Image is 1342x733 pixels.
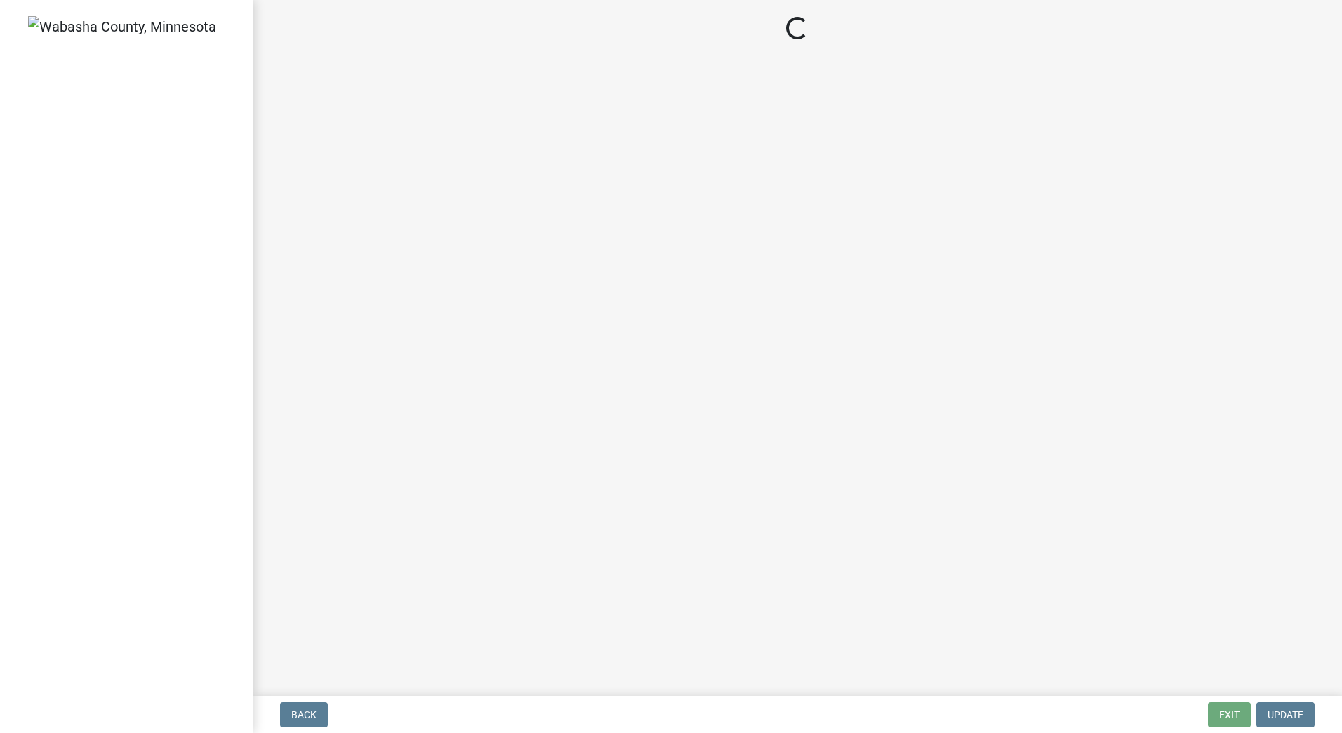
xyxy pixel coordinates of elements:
[1208,702,1251,727] button: Exit
[291,709,317,720] span: Back
[1256,702,1315,727] button: Update
[1268,709,1303,720] span: Update
[280,702,328,727] button: Back
[28,16,216,37] img: Wabasha County, Minnesota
